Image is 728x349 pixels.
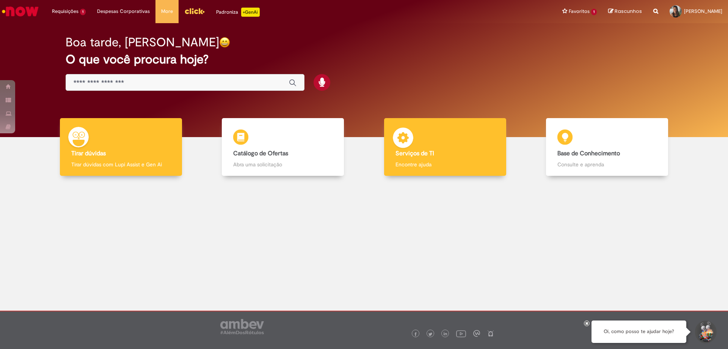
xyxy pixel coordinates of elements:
span: 1 [591,9,597,15]
img: logo_footer_ambev_rotulo_gray.png [220,319,264,334]
img: logo_footer_twitter.png [428,332,432,336]
a: Rascunhos [608,8,642,15]
img: logo_footer_naosei.png [487,330,494,337]
p: Abra uma solicitação [233,161,333,168]
a: Base de Conhecimento Consulte e aprenda [526,118,689,176]
h2: Boa tarde, [PERSON_NAME] [66,36,219,49]
a: Catálogo de Ofertas Abra uma solicitação [202,118,364,176]
div: Oi, como posso te ajudar hoje? [591,321,686,343]
img: logo_footer_workplace.png [473,330,480,337]
p: +GenAi [241,8,260,17]
span: [PERSON_NAME] [684,8,722,14]
img: logo_footer_youtube.png [456,328,466,338]
span: Despesas Corporativas [97,8,150,15]
span: 1 [80,9,86,15]
a: Serviços de TI Encontre ajuda [364,118,526,176]
div: Padroniza [216,8,260,17]
img: ServiceNow [1,4,40,19]
button: Iniciar Conversa de Suporte [694,321,717,343]
span: Requisições [52,8,78,15]
b: Serviços de TI [395,150,434,157]
img: logo_footer_linkedin.png [444,332,447,336]
p: Encontre ajuda [395,161,495,168]
span: More [161,8,173,15]
img: happy-face.png [219,37,230,48]
p: Tirar dúvidas com Lupi Assist e Gen Ai [71,161,171,168]
b: Catálogo de Ofertas [233,150,288,157]
p: Consulte e aprenda [557,161,657,168]
span: Favoritos [569,8,590,15]
span: Rascunhos [615,8,642,15]
b: Tirar dúvidas [71,150,106,157]
img: logo_footer_facebook.png [414,332,417,336]
h2: O que você procura hoje? [66,53,663,66]
b: Base de Conhecimento [557,150,620,157]
a: Tirar dúvidas Tirar dúvidas com Lupi Assist e Gen Ai [40,118,202,176]
img: click_logo_yellow_360x200.png [184,5,205,17]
